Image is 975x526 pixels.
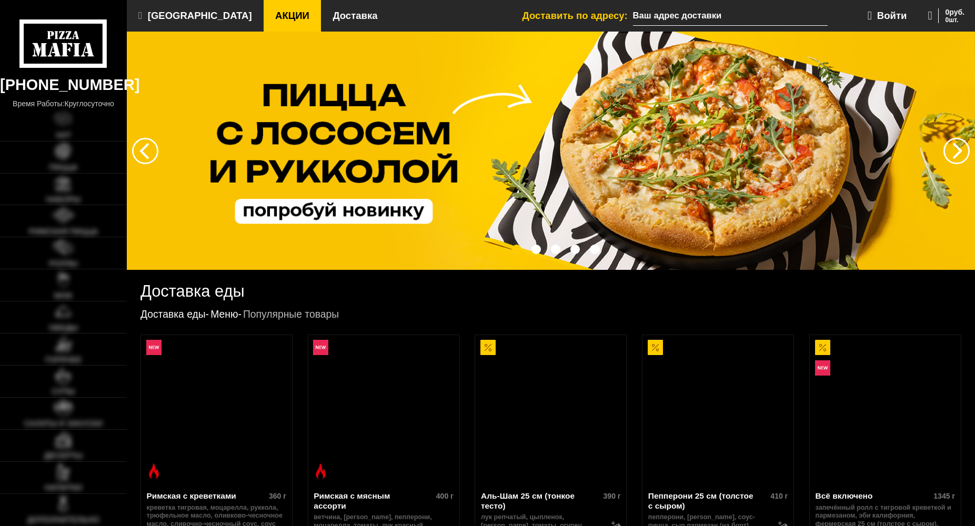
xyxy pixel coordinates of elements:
button: точки переключения [590,245,600,255]
a: АкционныйНовинкаВсё включено [810,335,961,484]
a: Доставка еды- [140,309,209,320]
img: Новинка [313,340,328,355]
span: Горячее [45,356,82,363]
span: WOK [54,291,73,299]
button: точки переключения [512,245,522,255]
span: Напитки [45,483,82,491]
span: Роллы [49,259,77,267]
div: Аль-Шам 25 см (тонкое тесто) [481,491,601,511]
span: Наборы [46,195,81,203]
img: Новинка [146,340,162,355]
h1: Доставка еды [140,284,245,300]
button: предыдущий [943,138,970,164]
img: Акционный [480,340,496,355]
img: Острое блюдо [146,463,162,479]
img: Новинка [815,360,830,376]
span: [GEOGRAPHIC_DATA] [148,11,252,21]
input: Ваш адрес доставки [633,6,828,26]
a: Меню- [210,309,242,320]
span: 0 руб. [945,8,964,16]
div: Римская с мясным ассорти [314,491,434,511]
div: Римская с креветками [147,491,267,501]
img: Акционный [648,340,663,355]
span: 390 г [604,492,621,500]
span: Пицца [49,163,78,171]
span: Доставка [333,11,377,21]
span: Акции [275,11,309,21]
img: Акционный [815,340,830,355]
a: НовинкаОстрое блюдоРимская с мясным ассорти [308,335,459,484]
span: Обеды [49,323,78,331]
div: Популярные товары [243,308,339,321]
a: АкционныйАль-Шам 25 см (тонкое тесто) [475,335,626,484]
span: 400 г [436,492,454,500]
button: следующий [132,138,158,164]
span: 360 г [269,492,286,500]
span: Дополнительно [27,515,99,523]
div: Всё включено [816,491,931,501]
span: Войти [877,11,907,21]
button: точки переключения [551,245,561,255]
button: точки переключения [531,245,541,255]
span: 1345 г [933,492,955,500]
span: Десерты [44,451,83,459]
span: Римская пицца [29,227,98,235]
span: Супы [52,387,75,395]
button: точки переключения [570,245,580,255]
a: НовинкаОстрое блюдоРимская с креветками [141,335,292,484]
div: Пепперони 25 см (толстое с сыром) [648,491,768,511]
span: 0 шт. [945,17,964,23]
span: 410 г [770,492,788,500]
span: Салаты и закуски [24,419,103,427]
a: АкционныйПепперони 25 см (толстое с сыром) [642,335,793,484]
img: Острое блюдо [313,463,328,479]
span: Хит [55,131,71,139]
span: Доставить по адресу: [522,11,633,21]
